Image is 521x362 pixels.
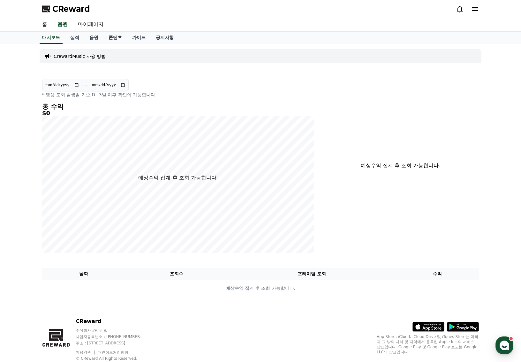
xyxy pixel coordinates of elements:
[42,285,479,292] p: 예상수익 집계 후 조회 가능합니다.
[228,268,396,280] th: 프리미엄 조회
[337,162,464,169] p: 예상수익 집계 후 조회 가능합니다.
[138,174,218,182] p: 예상수익 집계 후 조회 가능합니다.
[125,268,228,280] th: 조회수
[20,212,24,217] span: 홈
[42,110,314,116] h5: $0
[42,4,90,14] a: CReward
[103,32,127,44] a: 콘텐츠
[37,18,52,31] a: 홈
[76,341,154,346] p: 주소 : [STREET_ADDRESS]
[377,334,479,355] p: App Store, iCloud, iCloud Drive 및 iTunes Store는 미국과 그 밖의 나라 및 지역에서 등록된 Apple Inc.의 서비스 상표입니다. Goo...
[76,318,154,325] p: CReward
[76,356,154,361] p: © CReward All Rights Reserved.
[76,328,154,333] p: 주식회사 와이피랩
[127,32,151,44] a: 가이드
[99,212,106,217] span: 설정
[56,18,69,31] a: 음원
[83,81,87,89] p: ~
[82,203,123,219] a: 설정
[42,103,314,110] h4: 총 수익
[2,203,42,219] a: 홈
[73,18,109,31] a: 마이페이지
[42,268,125,280] th: 날짜
[42,91,314,98] p: * 영상 조회 발생일 기준 D+3일 이후 확인이 가능합니다.
[396,268,479,280] th: 수익
[58,213,66,218] span: 대화
[40,32,63,44] a: 대시보드
[65,32,84,44] a: 실적
[98,350,128,355] a: 개인정보처리방침
[42,203,82,219] a: 대화
[151,32,179,44] a: 공지사항
[76,350,96,355] a: 이용약관
[84,32,103,44] a: 음원
[52,4,90,14] span: CReward
[54,53,106,59] a: CrewardMusic 사용 방법
[76,334,154,339] p: 사업자등록번호 : [PHONE_NUMBER]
